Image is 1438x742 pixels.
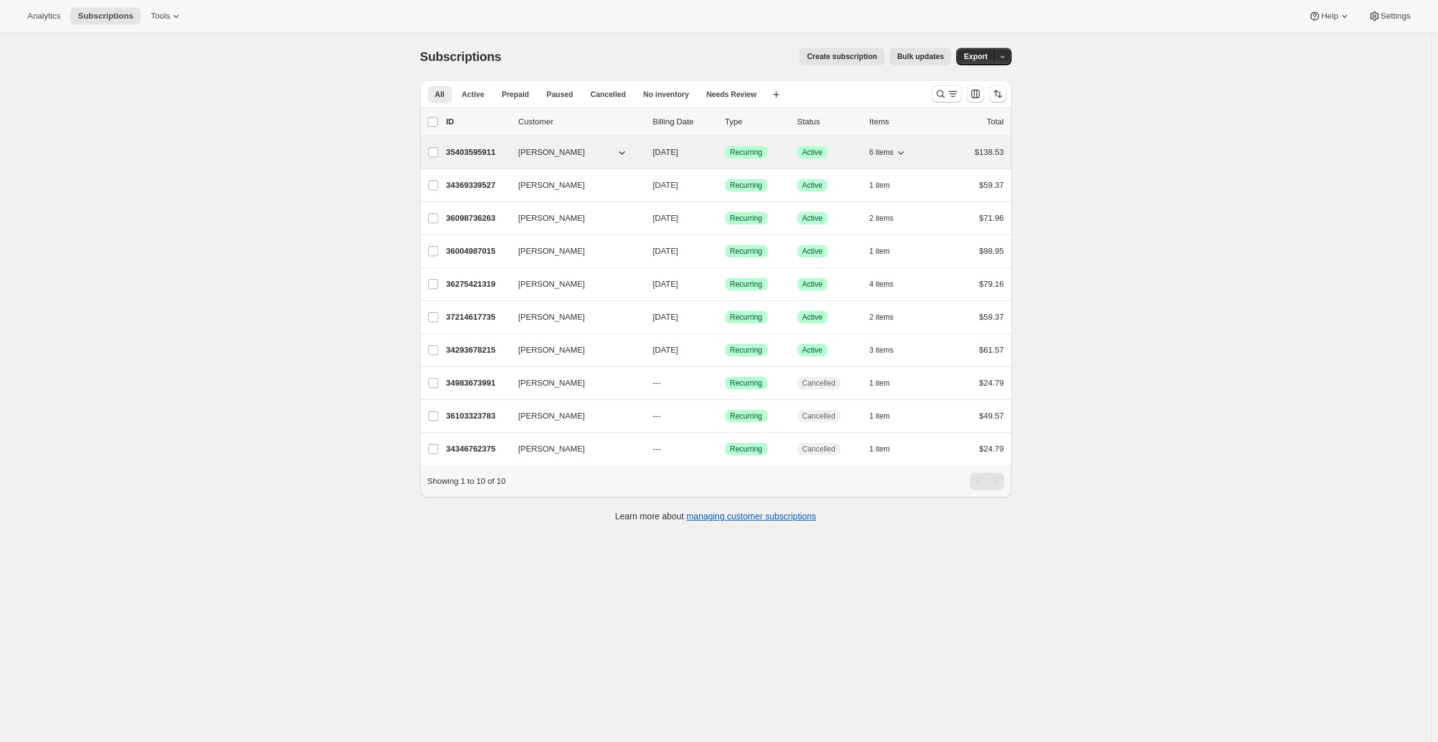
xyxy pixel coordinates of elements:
[932,85,962,103] button: Search and filter results
[870,411,890,421] span: 1 item
[446,276,1004,293] div: 36275421319[PERSON_NAME][DATE]SuccessRecurringSuccessActive4 items$79.16
[979,345,1004,355] span: $61.57
[27,11,60,21] span: Analytics
[730,147,763,157] span: Recurring
[799,48,885,65] button: Create subscription
[989,85,1007,103] button: Sort the results
[591,90,626,100] span: Cancelled
[979,213,1004,223] span: $71.96
[446,410,509,422] p: 36103323783
[653,279,679,289] span: [DATE]
[870,276,908,293] button: 4 items
[870,341,908,359] button: 3 items
[979,312,1004,322] span: $59.37
[730,444,763,454] span: Recurring
[870,243,904,260] button: 1 item
[730,312,763,322] span: Recurring
[870,345,894,355] span: 3 items
[653,345,679,355] span: [DATE]
[730,279,763,289] span: Recurring
[446,245,509,257] p: 36004987015
[446,177,1004,194] div: 34369339527[PERSON_NAME][DATE]SuccessRecurringSuccessActive1 item$59.37
[78,11,133,21] span: Subscriptions
[870,407,904,425] button: 1 item
[870,210,908,227] button: 2 items
[446,440,1004,458] div: 34346762375[PERSON_NAME]---SuccessRecurringCancelled1 item$24.79
[519,212,585,225] span: [PERSON_NAME]
[730,213,763,223] span: Recurring
[511,142,636,162] button: [PERSON_NAME]
[802,411,835,421] span: Cancelled
[870,378,890,388] span: 1 item
[870,444,890,454] span: 1 item
[446,407,1004,425] div: 36103323783[PERSON_NAME]---SuccessRecurringCancelled1 item$49.57
[653,246,679,256] span: [DATE]
[519,245,585,257] span: [PERSON_NAME]
[956,48,995,65] button: Export
[615,510,816,522] p: Learn more about
[730,411,763,421] span: Recurring
[511,274,636,294] button: [PERSON_NAME]
[511,406,636,426] button: [PERSON_NAME]
[802,312,823,322] span: Active
[519,179,585,192] span: [PERSON_NAME]
[511,208,636,228] button: [PERSON_NAME]
[802,246,823,256] span: Active
[653,116,715,128] p: Billing Date
[653,180,679,190] span: [DATE]
[870,147,894,157] span: 6 items
[870,180,890,190] span: 1 item
[807,52,877,62] span: Create subscription
[797,116,860,128] p: Status
[1301,7,1358,25] button: Help
[730,345,763,355] span: Recurring
[511,241,636,261] button: [PERSON_NAME]
[802,444,835,454] span: Cancelled
[686,511,816,521] a: managing customer subscriptions
[446,144,1004,161] div: 35403595911[PERSON_NAME][DATE]SuccessRecurringSuccessActive6 items$138.53
[802,378,835,388] span: Cancelled
[970,473,1004,490] nav: Pagination
[502,90,529,100] span: Prepaid
[446,243,1004,260] div: 36004987015[PERSON_NAME][DATE]SuccessRecurringSuccessActive1 item$98.95
[870,440,904,458] button: 1 item
[890,48,951,65] button: Bulk updates
[870,279,894,289] span: 4 items
[653,147,679,157] span: [DATE]
[511,340,636,360] button: [PERSON_NAME]
[519,344,585,356] span: [PERSON_NAME]
[519,311,585,323] span: [PERSON_NAME]
[870,374,904,392] button: 1 item
[446,212,509,225] p: 36098736263
[446,179,509,192] p: 34369339527
[462,90,484,100] span: Active
[802,213,823,223] span: Active
[766,86,786,103] button: Create new view
[151,11,170,21] span: Tools
[143,7,190,25] button: Tools
[446,278,509,290] p: 36275421319
[870,177,904,194] button: 1 item
[870,246,890,256] span: 1 item
[730,378,763,388] span: Recurring
[511,307,636,327] button: [PERSON_NAME]
[870,144,908,161] button: 6 items
[446,146,509,159] p: 35403595911
[511,439,636,459] button: [PERSON_NAME]
[653,213,679,223] span: [DATE]
[428,475,506,488] p: Showing 1 to 10 of 10
[870,312,894,322] span: 2 items
[987,116,1003,128] p: Total
[802,345,823,355] span: Active
[653,411,661,420] span: ---
[20,7,68,25] button: Analytics
[643,90,688,100] span: No inventory
[519,278,585,290] span: [PERSON_NAME]
[653,444,661,453] span: ---
[730,180,763,190] span: Recurring
[446,116,1004,128] div: IDCustomerBilling DateTypeStatusItemsTotal
[519,116,643,128] p: Customer
[446,377,509,389] p: 34983673991
[446,374,1004,392] div: 34983673991[PERSON_NAME]---SuccessRecurringCancelled1 item$24.79
[547,90,573,100] span: Paused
